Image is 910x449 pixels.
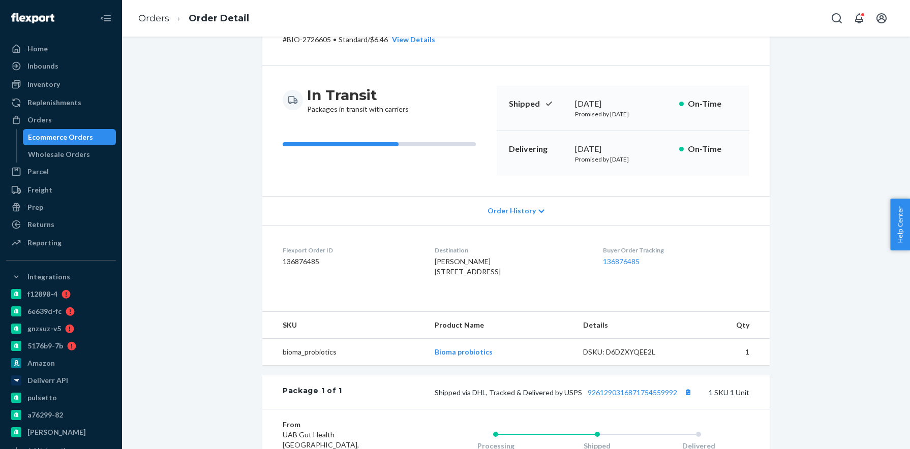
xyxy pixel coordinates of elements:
dd: 136876485 [283,256,418,267]
a: f12898-4 [6,286,116,302]
div: Packages in transit with carriers [307,86,409,114]
a: Parcel [6,164,116,180]
img: Flexport logo [11,13,54,23]
div: Inventory [27,79,60,89]
div: Parcel [27,167,49,177]
div: 5176b9-7b [27,341,63,351]
span: Standard [339,35,368,44]
a: Inbounds [6,58,116,74]
span: • [333,35,337,44]
a: Home [6,41,116,57]
a: Freight [6,182,116,198]
div: Inbounds [27,61,58,71]
a: Order Detail [189,13,249,24]
td: bioma_probiotics [262,339,427,366]
th: SKU [262,312,427,339]
div: Orders [27,115,52,125]
a: Bioma probiotics [435,347,493,356]
div: Deliverr API [27,375,68,386]
div: gnzsuz-v5 [27,324,61,334]
a: Inventory [6,76,116,92]
button: Open notifications [849,8,869,28]
td: 1 [686,339,770,366]
div: Wholesale Orders [28,149,90,159]
a: pulsetto [6,390,116,406]
a: [PERSON_NAME] [6,424,116,440]
p: Shipped [509,98,567,110]
button: Copy tracking number [681,386,694,399]
div: Amazon [27,358,55,368]
div: Package 1 of 1 [283,386,342,399]
div: Ecommerce Orders [28,132,93,142]
button: Close Navigation [96,8,116,28]
button: View Details [388,35,435,45]
div: Prep [27,202,43,212]
p: Delivering [509,143,567,155]
p: On-Time [688,98,737,110]
button: Help Center [890,199,910,250]
a: Amazon [6,355,116,371]
div: 6e639d-fc [27,306,62,316]
th: Qty [686,312,770,339]
a: 136876485 [603,257,640,266]
button: Integrations [6,269,116,285]
div: DSKU: D6DZXYQEE2L [583,347,679,357]
div: Replenishments [27,98,81,108]
a: Wholesale Orders [23,146,116,163]
a: Reporting [6,235,116,251]
h3: In Transit [307,86,409,104]
div: Reporting [27,238,62,248]
div: Returns [27,219,54,230]
dt: Buyer Order Tracking [603,246,749,254]
div: [DATE] [575,98,671,110]
a: Prep [6,199,116,215]
th: Details [575,312,687,339]
ol: breadcrumbs [130,4,257,34]
p: On-Time [688,143,737,155]
a: Deliverr API [6,372,116,389]
p: # BIO-2726605 / $6.46 [283,35,435,45]
div: f12898-4 [27,289,57,299]
a: Ecommerce Orders [23,129,116,145]
dt: From [283,420,404,430]
dt: Flexport Order ID [283,246,418,254]
a: 5176b9-7b [6,338,116,354]
a: Orders [138,13,169,24]
th: Product Name [427,312,574,339]
button: Open Search Box [827,8,847,28]
div: pulsetto [27,393,57,403]
div: 1 SKU 1 Unit [342,386,749,399]
a: Orders [6,112,116,128]
dt: Destination [435,246,586,254]
span: [PERSON_NAME] [STREET_ADDRESS] [435,257,501,276]
div: a76299-82 [27,410,63,420]
div: Home [27,44,48,54]
div: [PERSON_NAME] [27,427,86,437]
a: a76299-82 [6,407,116,423]
span: Order History [488,206,536,216]
a: Returns [6,216,116,233]
div: [DATE] [575,143,671,155]
p: Promised by [DATE] [575,110,671,118]
div: Integrations [27,272,70,282]
a: Replenishments [6,94,116,111]
a: gnzsuz-v5 [6,320,116,337]
a: 9261290316871754559992 [588,388,677,397]
a: 6e639d-fc [6,303,116,319]
p: Promised by [DATE] [575,155,671,164]
div: Freight [27,185,52,195]
span: Shipped via DHL, Tracked & Delivered by USPS [435,388,694,397]
button: Open account menu [871,8,892,28]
